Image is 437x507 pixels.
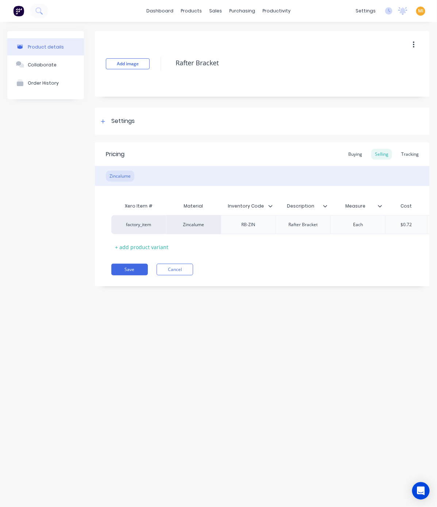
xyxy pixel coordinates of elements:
div: productivity [259,5,294,16]
div: products [177,5,206,16]
div: Each [340,220,376,229]
div: Description [276,197,326,215]
div: $0.72 [386,216,427,234]
div: Description [276,199,330,213]
div: Material [166,199,221,213]
div: Rafter Bracket [283,220,324,229]
div: Measure [330,199,385,213]
div: Product details [28,44,64,50]
button: Order History [7,74,84,92]
div: Inventory Code [221,197,271,215]
div: factory_item [119,221,159,228]
button: Collaborate [7,55,84,74]
div: Collaborate [28,62,57,67]
div: purchasing [226,5,259,16]
div: + add product variant [111,241,172,253]
div: Xero Item # [111,199,166,213]
div: RB-ZIN [230,220,267,229]
span: MI [418,8,423,14]
div: Zincalume [166,215,221,234]
div: Open Intercom Messenger [412,482,430,500]
div: Measure [330,197,381,215]
div: Selling [371,149,392,160]
img: Factory [13,5,24,16]
a: dashboard [143,5,177,16]
div: Buying [345,149,366,160]
button: Save [111,264,148,275]
div: Order History [28,80,59,86]
div: Tracking [398,149,422,160]
button: Add image [106,58,150,69]
textarea: Rafter Bracket [172,54,419,71]
button: Product details [7,38,84,55]
div: settings [352,5,379,16]
button: Cancel [157,264,193,275]
div: Zincalume [106,171,134,182]
div: Cost [385,199,427,213]
div: Pricing [106,150,124,159]
div: Settings [111,117,135,126]
div: sales [206,5,226,16]
div: Inventory Code [221,199,276,213]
